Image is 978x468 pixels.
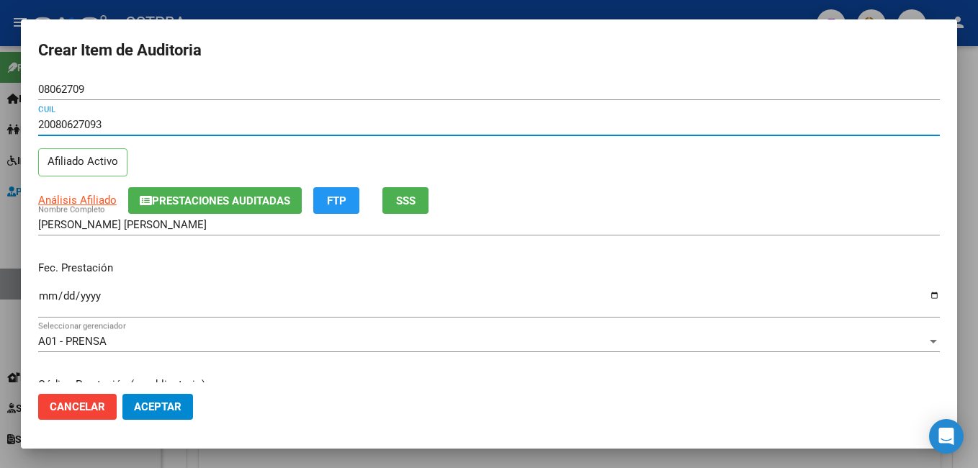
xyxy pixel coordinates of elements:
[327,194,346,207] span: FTP
[382,187,429,214] button: SSS
[38,148,127,176] p: Afiliado Activo
[38,394,117,420] button: Cancelar
[122,394,193,420] button: Aceptar
[152,194,290,207] span: Prestaciones Auditadas
[38,194,117,207] span: Análisis Afiliado
[38,335,107,348] span: A01 - PRENSA
[929,419,964,454] div: Open Intercom Messenger
[128,187,302,214] button: Prestaciones Auditadas
[38,377,940,393] p: Código Prestación (no obligatorio)
[134,400,181,413] span: Aceptar
[396,194,416,207] span: SSS
[38,37,940,64] h2: Crear Item de Auditoria
[38,260,940,276] p: Fec. Prestación
[313,187,359,214] button: FTP
[50,400,105,413] span: Cancelar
